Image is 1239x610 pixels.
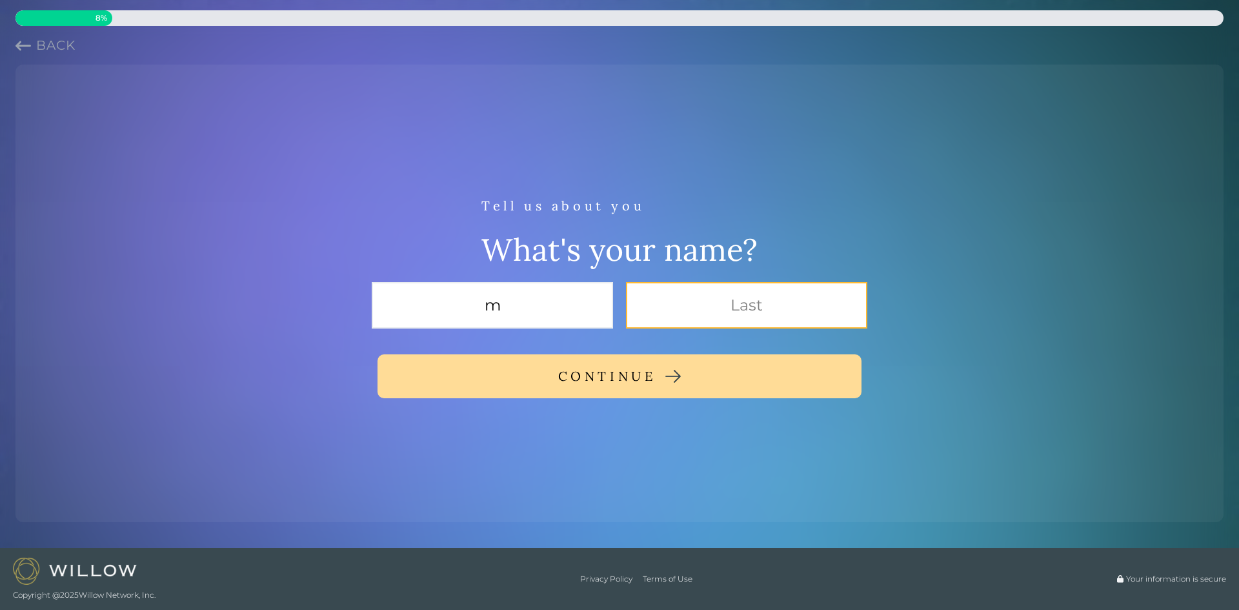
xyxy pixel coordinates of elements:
div: 8% complete [15,10,112,26]
div: What's your name? [481,230,758,269]
span: Your information is secure [1126,574,1226,584]
input: First [372,282,613,329]
span: 8 % [15,13,107,23]
a: Terms of Use [643,574,692,584]
button: CONTINUE [378,354,861,398]
img: Willow logo [13,558,137,584]
button: Previous question [15,36,76,54]
span: Back [36,37,76,53]
input: Last [626,282,867,329]
a: Privacy Policy [580,574,632,584]
span: Copyright @ 2025 Willow Network, Inc. [13,590,156,600]
div: CONTINUE [558,365,656,388]
div: Tell us about you [481,194,758,218]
